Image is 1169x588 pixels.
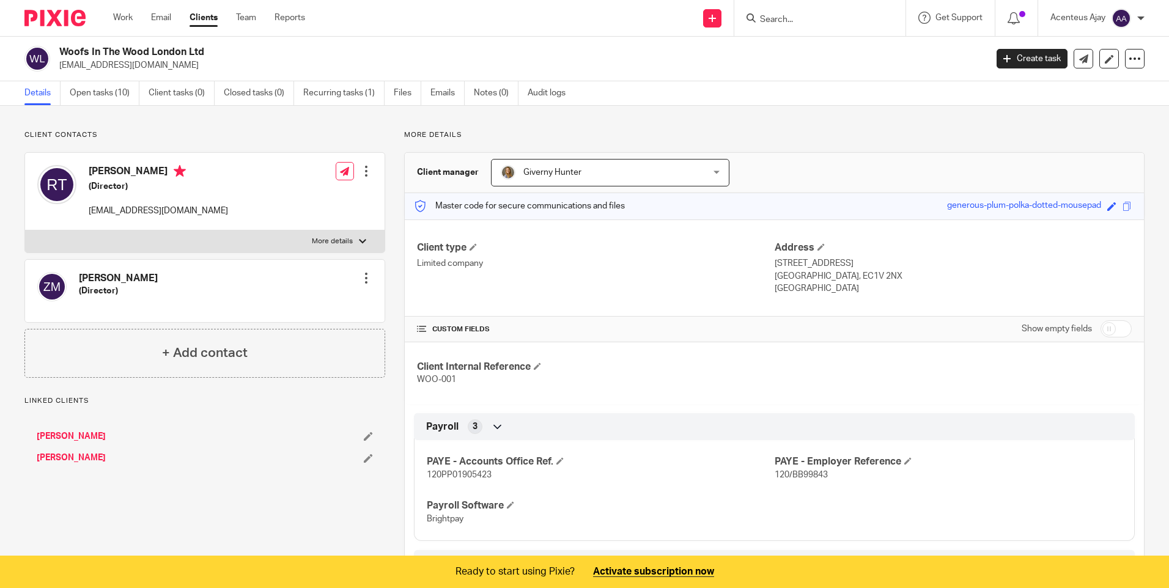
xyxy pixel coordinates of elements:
[417,325,774,334] h4: CUSTOM FIELDS
[474,81,518,105] a: Notes (0)
[935,13,983,22] span: Get Support
[149,81,215,105] a: Client tasks (0)
[275,12,305,24] a: Reports
[24,10,86,26] img: Pixie
[775,455,1122,468] h4: PAYE - Employer Reference
[417,257,774,270] p: Limited company
[37,165,76,204] img: svg%3E
[417,166,479,178] h3: Client manager
[1022,323,1092,335] label: Show empty fields
[70,81,139,105] a: Open tasks (10)
[151,12,171,24] a: Email
[59,59,978,72] p: [EMAIL_ADDRESS][DOMAIN_NAME]
[947,199,1101,213] div: generous-plum-polka-dotted-mousepad
[759,15,869,26] input: Search
[501,165,515,180] img: GH%20LinkedIn%20Photo.jpg
[89,165,228,180] h4: [PERSON_NAME]
[24,130,385,140] p: Client contacts
[37,430,106,443] a: [PERSON_NAME]
[24,46,50,72] img: svg%3E
[59,46,794,59] h2: Woofs In The Wood London Ltd
[414,200,625,212] p: Master code for secure communications and files
[430,81,465,105] a: Emails
[473,421,478,433] span: 3
[162,344,248,362] h4: + Add contact
[79,285,158,297] h5: (Director)
[427,499,774,512] h4: Payroll Software
[303,81,385,105] a: Recurring tasks (1)
[312,237,353,246] p: More details
[190,12,218,24] a: Clients
[427,515,463,523] span: Brightpay
[113,12,133,24] a: Work
[224,81,294,105] a: Closed tasks (0)
[24,396,385,406] p: Linked clients
[775,241,1132,254] h4: Address
[24,81,61,105] a: Details
[427,471,492,479] span: 120PP01905423
[523,168,581,177] span: Giverny Hunter
[775,471,828,479] span: 120/BB99843
[427,455,774,468] h4: PAYE - Accounts Office Ref.
[417,241,774,254] h4: Client type
[528,81,575,105] a: Audit logs
[775,270,1132,282] p: [GEOGRAPHIC_DATA], EC1V 2NX
[1050,12,1105,24] p: Acenteus Ajay
[79,272,158,285] h4: [PERSON_NAME]
[404,130,1145,140] p: More details
[236,12,256,24] a: Team
[417,375,456,384] span: WOO-001
[394,81,421,105] a: Files
[775,257,1132,270] p: [STREET_ADDRESS]
[417,361,774,373] h4: Client Internal Reference
[37,452,106,464] a: [PERSON_NAME]
[426,421,459,433] span: Payroll
[89,180,228,193] h5: (Director)
[775,282,1132,295] p: [GEOGRAPHIC_DATA]
[1112,9,1131,28] img: svg%3E
[89,205,228,217] p: [EMAIL_ADDRESS][DOMAIN_NAME]
[997,49,1068,68] a: Create task
[174,165,186,177] i: Primary
[37,272,67,301] img: svg%3E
